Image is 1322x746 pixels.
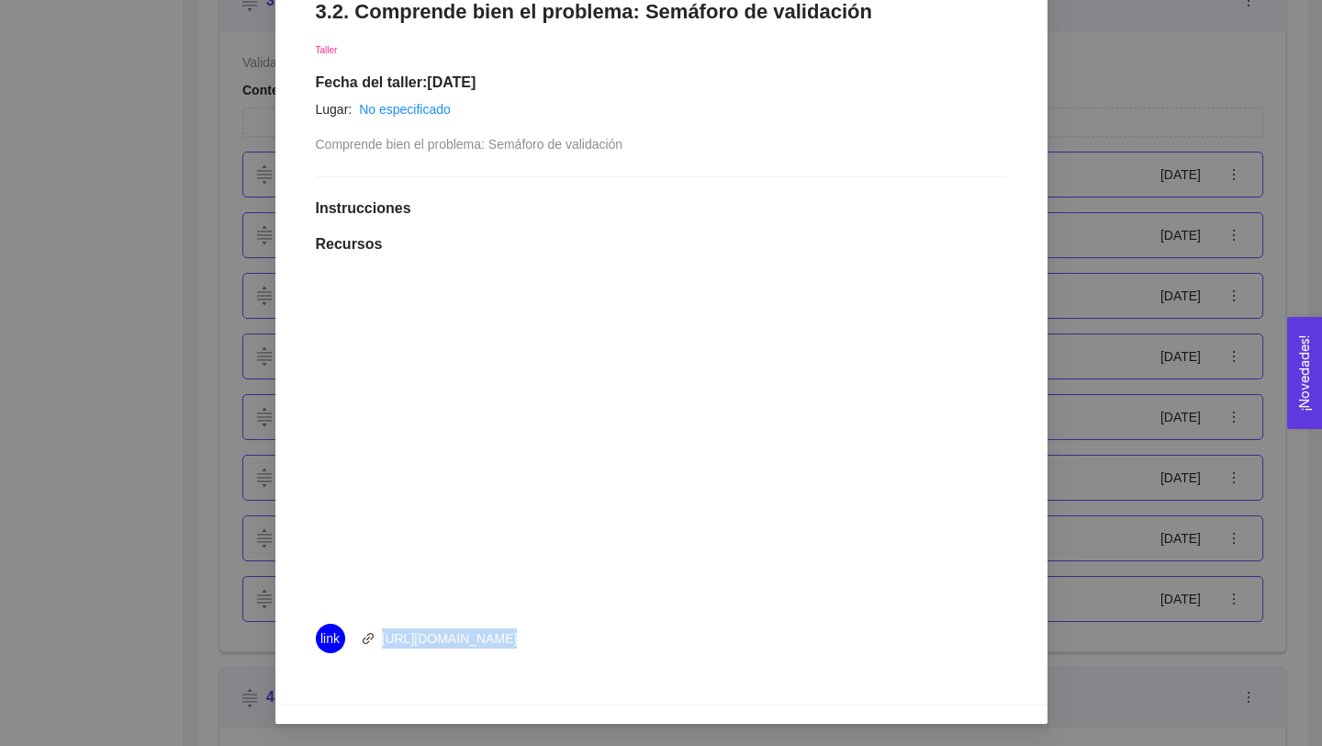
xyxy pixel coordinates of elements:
span: Comprende bien el problema: Semáforo de validación [316,137,623,152]
h1: Instrucciones [316,199,1007,218]
a: No especificado [359,102,451,117]
a: [URL][DOMAIN_NAME] [382,631,518,646]
button: Open Feedback Widget [1287,317,1322,429]
h1: Recursos [316,235,1007,254]
span: link [362,632,375,645]
span: link [320,624,340,653]
span: Taller [316,45,338,55]
h1: Fecha del taller: [DATE] [316,73,1007,92]
iframe: C R 3 SEMÁFORO DE VALIDACIÓN [367,275,955,605]
article: Lugar: [316,99,353,119]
